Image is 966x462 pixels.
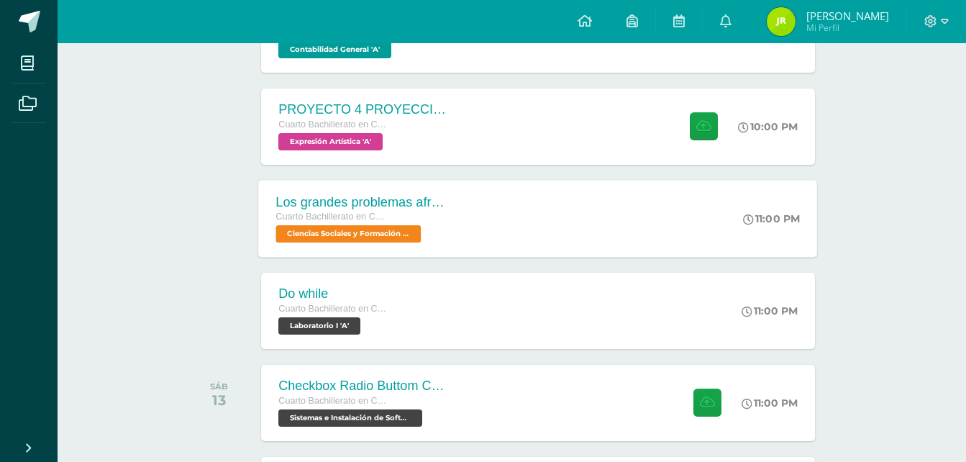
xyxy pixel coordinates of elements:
[742,304,798,317] div: 11:00 PM
[278,409,422,427] span: Sistemas e Instalación de Software 'A'
[210,381,228,391] div: SÁB
[278,379,451,394] div: Checkbox Radio Buttom Cajas de Selección
[210,391,228,409] div: 13
[278,119,386,130] span: Cuarto Bachillerato en CCLL con Orientación en Computación
[278,133,383,150] span: Expresión Artística 'A'
[742,397,798,409] div: 11:00 PM
[806,9,889,23] span: [PERSON_NAME]
[278,286,386,302] div: Do while
[276,194,450,209] div: Los grandes problemas afrontados
[276,225,422,243] span: Ciencias Sociales y Formación Ciudadana 'A'
[806,22,889,34] span: Mi Perfil
[278,102,451,117] div: PROYECTO 4 PROYECCION 2
[276,212,386,222] span: Cuarto Bachillerato en CCLL con Orientación en Computación
[278,304,386,314] span: Cuarto Bachillerato en CCLL con Orientación en Computación
[767,7,796,36] img: 53ab0507e887bbaf1dc11cf9eef30c93.png
[738,120,798,133] div: 10:00 PM
[278,317,360,335] span: Laboratorio I 'A'
[278,41,391,58] span: Contabilidad General 'A'
[278,396,386,406] span: Cuarto Bachillerato en CCLL con Orientación en Computación
[744,212,801,225] div: 11:00 PM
